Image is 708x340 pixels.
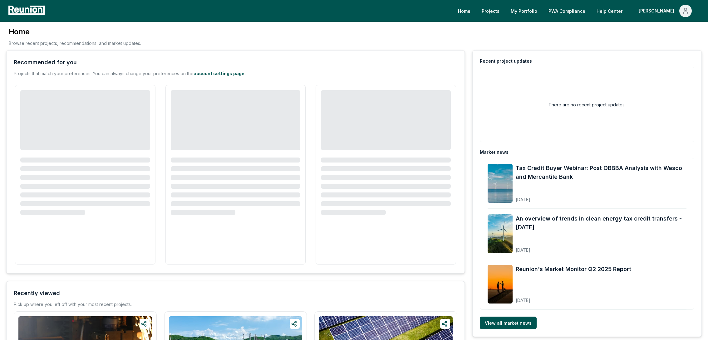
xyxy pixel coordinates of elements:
a: Tax Credit Buyer Webinar: Post OBBBA Analysis with Wesco and Mercantile Bank [516,164,686,181]
a: Reunion's Market Monitor Q2 2025 Report [516,265,631,274]
div: Recent project updates [480,58,532,64]
img: Tax Credit Buyer Webinar: Post OBBBA Analysis with Wesco and Mercantile Bank [488,164,513,203]
p: Browse recent projects, recommendations, and market updates. [9,40,141,46]
img: An overview of trends in clean energy tax credit transfers - August 2025 [488,214,513,253]
h2: There are no recent project updates. [548,101,626,108]
a: My Portfolio [506,5,542,17]
a: PWA Compliance [543,5,590,17]
div: Recently viewed [14,289,60,298]
h3: Home [9,27,141,37]
div: Recommended for you [14,58,77,67]
nav: Main [453,5,702,17]
div: Pick up where you left off with your most recent projects. [14,301,132,308]
div: [PERSON_NAME] [639,5,677,17]
span: Projects that match your preferences. You can always change your preferences on the [14,71,194,76]
a: Help Center [592,5,627,17]
a: account settings page. [194,71,246,76]
div: Market news [480,149,509,155]
a: Projects [477,5,504,17]
button: [PERSON_NAME] [634,5,697,17]
a: View all market news [480,317,537,329]
img: Reunion's Market Monitor Q2 2025 Report [488,265,513,304]
div: [DATE] [516,293,631,304]
a: Home [453,5,475,17]
a: An overview of trends in clean energy tax credit transfers - [DATE] [516,214,686,232]
div: [DATE] [516,192,686,203]
div: [DATE] [516,242,686,253]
